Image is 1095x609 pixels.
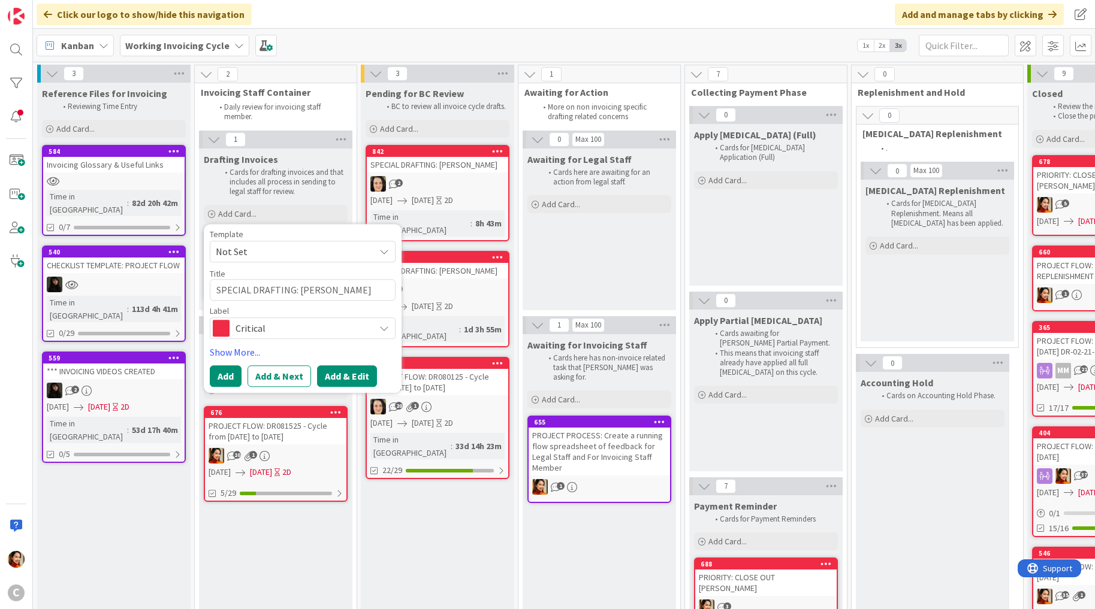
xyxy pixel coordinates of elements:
[221,487,236,499] span: 5/29
[127,196,129,210] span: :
[875,391,1003,401] li: Cards on Accounting Hold Phase.
[875,413,913,424] span: Add Card...
[527,153,632,165] span: Awaiting for Legal Staff
[411,402,419,410] span: 1
[204,406,348,502] a: 676PROJECT FLOW: DR081525 - Cycle from [DATE] to [DATE]PM[DATE][DATE]2D5/29
[716,293,736,308] span: 0
[1037,215,1059,228] span: [DATE]
[205,407,346,444] div: 676PROJECT FLOW: DR081525 - Cycle from [DATE] to [DATE]
[43,353,185,379] div: 559*** INVOICING VIDEOS CREATED
[919,35,1009,56] input: Quick Filter...
[129,302,181,316] div: 113d 4h 41m
[534,418,670,426] div: 655
[879,108,900,123] span: 0
[529,479,670,495] div: PM
[370,176,386,192] img: BL
[248,366,311,387] button: Add & Next
[536,102,666,122] li: More on non invoicing specific drafting related concerns
[47,417,127,443] div: Time in [GEOGRAPHIC_DATA]
[43,247,185,273] div: 540CHECKLIST TEMPLATE: PROJECT FLOW
[370,399,386,414] img: BL
[42,87,167,99] span: Reference Files for Invoicing
[225,132,246,147] span: 1
[382,464,402,477] span: 22/29
[56,102,184,111] li: Reviewing Time Entry
[1037,197,1052,213] img: PM
[42,145,186,236] a: 584Invoicing Glossary & Useful LinksTime in [GEOGRAPHIC_DATA]:82d 20h 42m0/7
[472,217,505,230] div: 8h 43m
[412,417,434,429] span: [DATE]
[1080,471,1088,478] span: 37
[694,314,822,326] span: Apply Partial Retainer
[708,389,747,400] span: Add Card...
[694,129,816,141] span: Apply Retainer (Full)
[129,196,181,210] div: 82d 20h 42m
[47,401,69,413] span: [DATE]
[858,40,874,51] span: 1x
[127,302,129,316] span: :
[858,86,1008,98] span: Replenishment and Hold
[250,466,272,478] span: [DATE]
[127,423,129,437] span: :
[370,316,459,343] div: Time in [GEOGRAPHIC_DATA]
[372,359,508,368] div: 674
[557,482,565,490] span: 1
[575,322,601,328] div: Max 100
[890,40,906,51] span: 3x
[380,102,508,111] li: BC to review all invoice cycle drafts.
[453,440,505,453] div: 33d 14h 23m
[887,163,907,178] span: 0
[367,157,508,172] div: SPECIAL DRAFTING: [PERSON_NAME]
[701,560,837,568] div: 688
[370,417,393,429] span: [DATE]
[461,323,505,336] div: 1d 3h 55m
[708,349,836,378] li: This means that invoicing staff already have applied all full [MEDICAL_DATA] on this cycle.
[395,179,403,187] span: 2
[47,296,127,322] div: Time in [GEOGRAPHIC_DATA]
[865,184,1005,196] span: Retainer Replenishment
[1061,290,1069,298] span: 1
[210,280,396,301] textarea: SPECIAL DRAFTING: [PERSON_NAME]
[210,231,243,239] span: Template
[42,352,186,463] a: 559*** INVOICING VIDEOS CREATEDES[DATE][DATE]2DTime in [GEOGRAPHIC_DATA]:53d 17h 40m0/5
[61,38,94,53] span: Kanban
[1054,66,1074,81] span: 9
[367,176,508,192] div: BL
[367,252,508,278] div: 840SPECIAL DRAFTING: [PERSON_NAME]
[542,353,669,383] li: Cards here has non-invoice related task that [PERSON_NAME] was asking for.
[43,257,185,273] div: CHECKLIST TEMPLATE: PROJECT FLOW
[282,466,291,478] div: 2D
[370,433,451,459] div: Time in [GEOGRAPHIC_DATA]
[367,399,508,414] div: BL
[874,40,890,51] span: 2x
[549,318,569,332] span: 1
[43,353,185,363] div: 559
[395,402,403,410] span: 20
[549,132,569,147] span: 0
[56,123,95,134] span: Add Card...
[695,569,837,596] div: PRIORITY: CLOSE OUT [PERSON_NAME]
[367,146,508,157] div: 842
[216,244,366,260] span: Not Set
[25,2,55,16] span: Support
[47,190,127,216] div: Time in [GEOGRAPHIC_DATA]
[201,86,342,98] span: Invoicing Staff Container
[8,584,25,601] div: C
[218,67,238,81] span: 2
[218,208,257,219] span: Add Card...
[43,277,185,292] div: ES
[1037,589,1052,604] img: PM
[695,559,837,596] div: 688PRIORITY: CLOSE OUT [PERSON_NAME]
[210,366,242,387] button: Add
[213,102,343,122] li: Daily review for invoicing staff member.
[372,253,508,262] div: 840
[708,329,836,349] li: Cards awaiting for [PERSON_NAME] Partial Payment.
[43,383,185,398] div: ES
[8,551,25,568] img: PM
[366,251,509,347] a: 840SPECIAL DRAFTING: [PERSON_NAME]BL[DATE][DATE]2DTime in [GEOGRAPHIC_DATA]:1d 3h 55m
[691,86,832,98] span: Collecting Payment Phase
[913,168,939,174] div: Max 100
[1049,402,1069,414] span: 17/17
[874,67,895,81] span: 0
[529,428,670,475] div: PROJECT PROCESS: Create a running flow spreadsheet of feedback for Legal Staff and For Invoicing ...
